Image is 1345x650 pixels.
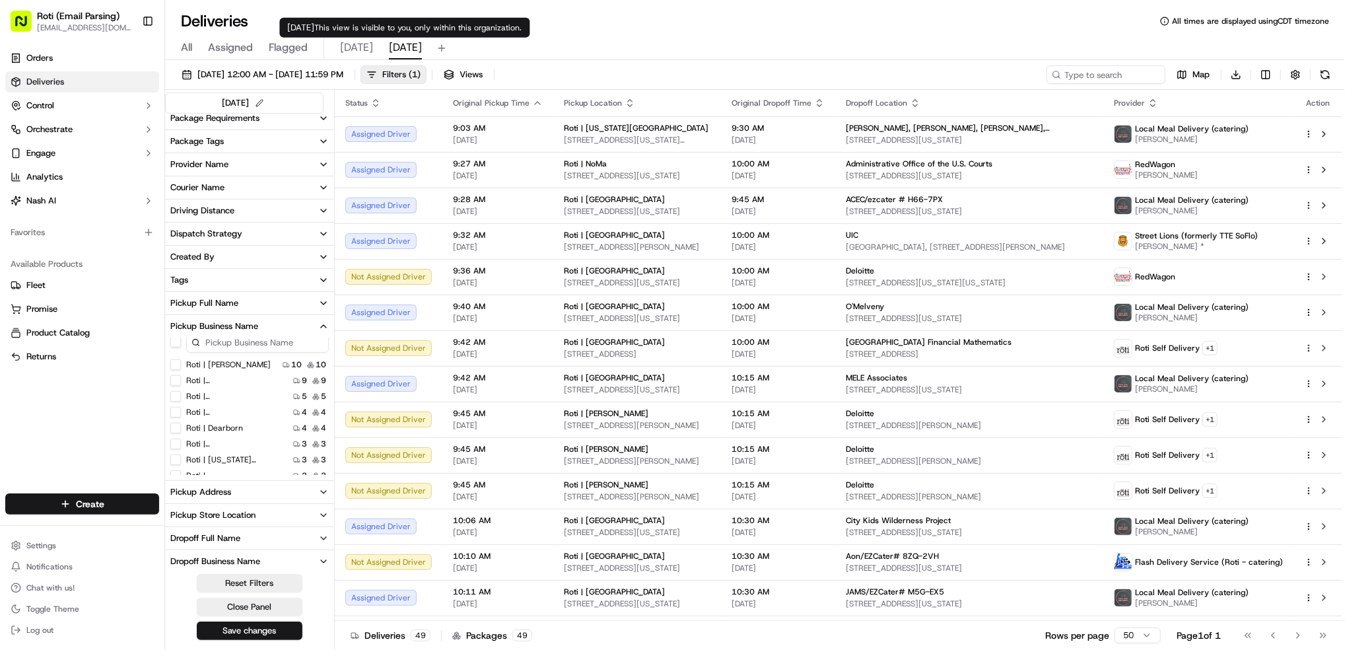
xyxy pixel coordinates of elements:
div: Favorites [5,222,159,243]
span: Status [345,98,368,108]
span: Roti Self Delivery [1135,343,1200,353]
h1: Deliveries [181,11,248,32]
span: [PERSON_NAME] [1135,134,1249,145]
span: [STREET_ADDRESS][US_STATE] [846,384,1093,395]
label: Roti | [PERSON_NAME] [186,359,271,370]
button: Pickup Store Location [165,504,334,526]
span: [STREET_ADDRESS][US_STATE] [846,170,1093,181]
span: Local Meal Delivery (catering) [1135,302,1249,312]
span: [STREET_ADDRESS][US_STATE] [564,170,710,181]
span: Roti | [GEOGRAPHIC_DATA] [564,587,665,597]
span: [STREET_ADDRESS][US_STATE] [564,598,710,609]
button: Pickup Address [165,481,334,503]
span: 9:03 AM [453,123,543,133]
span: 9:42 AM [453,373,543,383]
span: Map [1192,69,1210,81]
div: Pickup Address [170,486,231,498]
button: Pickup Full Name [165,292,334,314]
span: Log out [26,625,53,635]
span: [GEOGRAPHIC_DATA] Financial Mathematics [846,337,1012,347]
span: [DATE] [453,598,543,609]
span: Chat with us! [26,583,75,593]
span: [DATE] [732,598,825,609]
button: Provider Name [165,153,334,176]
button: Save changes [197,622,302,640]
span: This view is visible to you, only within this organization. [314,22,522,33]
span: 10:30 AM [732,551,825,561]
span: Administrative Office of the U.S. Courts [846,159,992,169]
button: Log out [5,621,159,639]
span: 3 [321,439,326,449]
span: [DATE] [732,277,825,288]
img: lmd_logo.png [1115,518,1132,535]
span: RedWagon [1135,159,1175,170]
span: [STREET_ADDRESS][US_STATE] [846,598,1093,609]
span: Fleet [26,279,46,291]
div: Pickup Store Location [170,509,256,521]
span: 10:10 AM [453,551,543,561]
img: lmd_logo.png [1115,197,1132,214]
div: Dispatch Strategy [170,228,242,240]
span: [STREET_ADDRESS] [846,349,1093,359]
span: 4 [321,407,326,417]
span: Provider [1114,98,1145,108]
span: 5 [321,391,326,402]
span: 9:32 AM [453,230,543,240]
img: time_to_eat_nevada_logo [1115,161,1132,178]
span: [DATE] [732,349,825,359]
img: lmd_logo.png [1115,126,1132,143]
img: lmd_logo.png [1115,375,1132,392]
span: 10:00 AM [732,230,825,240]
div: Start new chat [45,126,217,139]
button: Driving Distance [165,199,334,222]
span: [STREET_ADDRESS][US_STATE] [846,313,1093,324]
span: Orders [26,52,53,64]
button: +1 [1202,341,1218,355]
span: Create [76,497,104,511]
span: Orchestrate [26,124,73,135]
label: Roti | [GEOGRAPHIC_DATA] [186,407,271,417]
span: [STREET_ADDRESS][US_STATE] [846,135,1093,145]
span: 9:30 AM [732,123,825,133]
button: Roti (Email Parsing)[EMAIL_ADDRESS][DOMAIN_NAME] [5,5,137,37]
label: Roti | [US_STATE][GEOGRAPHIC_DATA] [186,454,271,465]
div: 📗 [13,193,24,203]
span: Aon/EZCater# 8ZQ-2VH [846,551,939,561]
a: Fleet [11,279,154,291]
span: [DATE] [732,384,825,395]
div: Driving Distance [170,205,234,217]
span: [DATE] [732,420,825,431]
span: 10:30 AM [732,587,825,597]
div: Provider Name [170,159,228,170]
span: [STREET_ADDRESS][PERSON_NAME] [846,491,1093,502]
span: O'Melveny [846,301,884,312]
button: Views [438,65,489,84]
button: Dropoff Full Name [165,527,334,550]
button: Close Panel [197,598,302,616]
span: [STREET_ADDRESS][US_STATE][US_STATE] [564,135,710,145]
div: Page 1 of 1 [1177,629,1221,642]
span: ACEC/ezcater # H66-7PX [846,194,943,205]
span: 10:00 AM [732,159,825,169]
span: Local Meal Delivery (catering) [1135,516,1249,526]
span: [STREET_ADDRESS][PERSON_NAME] [564,242,710,252]
span: [EMAIL_ADDRESS][DOMAIN_NAME] [37,22,131,33]
span: [DATE] [453,135,543,145]
span: Dropoff Location [846,98,907,108]
span: Flash Delivery Service (Roti - catering) [1135,557,1283,567]
label: Roti | [GEOGRAPHIC_DATA] and [US_STATE] [186,439,271,449]
span: [STREET_ADDRESS][US_STATE][US_STATE] [846,277,1093,288]
span: [GEOGRAPHIC_DATA], [STREET_ADDRESS][PERSON_NAME] [846,242,1093,252]
span: 9 [302,375,307,386]
span: 9:45 AM [453,480,543,490]
span: API Documentation [125,192,212,205]
button: Settings [5,536,159,555]
a: Orders [5,48,159,69]
button: Promise [5,299,159,320]
label: Roti | [GEOGRAPHIC_DATA] [186,375,271,386]
button: Create [5,493,159,515]
span: [DATE] [340,40,373,55]
span: Local Meal Delivery (catering) [1135,587,1249,598]
span: [PERSON_NAME] [1135,312,1249,323]
div: [DATE] [223,96,267,110]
